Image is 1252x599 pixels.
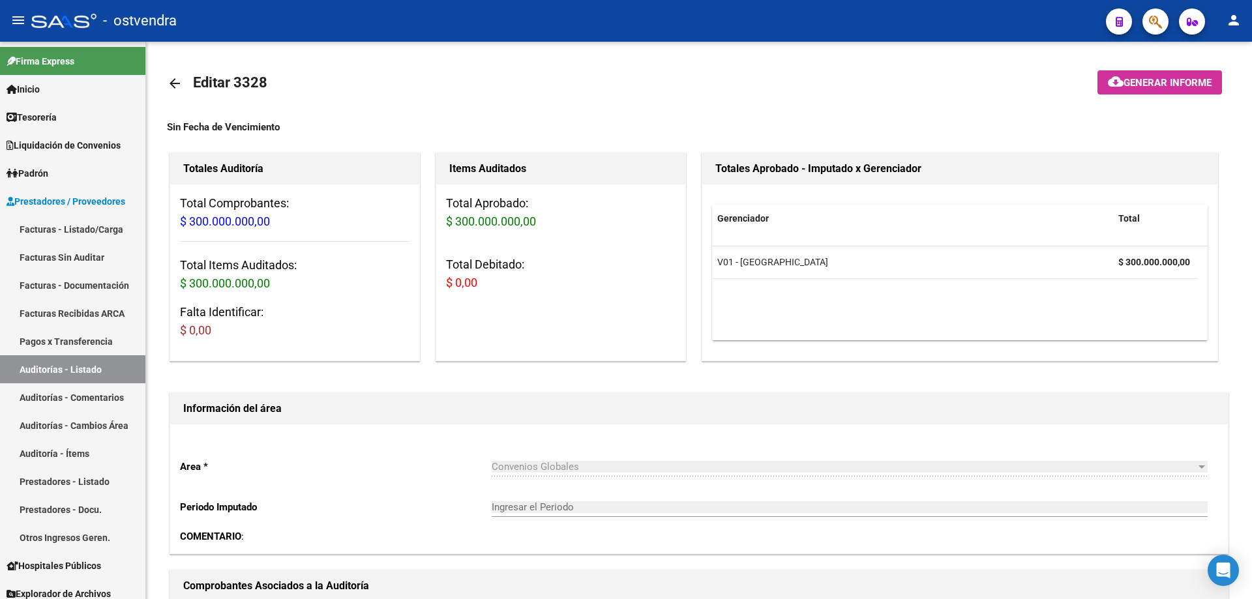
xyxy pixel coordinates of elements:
[446,256,676,292] h3: Total Debitado:
[180,214,270,228] span: $ 300.000.000,00
[183,576,1215,596] h1: Comprobantes Asociados a la Auditoría
[7,82,40,96] span: Inicio
[180,256,410,293] h3: Total Items Auditados:
[7,194,125,209] span: Prestadores / Proveedores
[1108,74,1124,89] mat-icon: cloud_download
[167,76,183,91] mat-icon: arrow_back
[1113,205,1198,233] datatable-header-cell: Total
[7,166,48,181] span: Padrón
[180,531,241,542] strong: COMENTARIO
[1118,257,1190,267] strong: $ 300.000.000,00
[492,461,579,473] span: Convenios Globales
[1097,70,1222,95] button: Generar informe
[7,138,121,153] span: Liquidación de Convenios
[449,158,672,179] h1: Items Auditados
[180,276,270,290] span: $ 300.000.000,00
[7,110,57,124] span: Tesorería
[180,460,492,474] p: Area *
[446,194,676,231] h3: Total Aprobado:
[1208,555,1239,586] div: Open Intercom Messenger
[180,500,492,514] p: Periodo Imputado
[183,398,1215,419] h1: Información del área
[446,276,477,289] span: $ 0,00
[10,12,26,28] mat-icon: menu
[180,194,410,231] h3: Total Comprobantes:
[183,158,406,179] h1: Totales Auditoría
[715,158,1204,179] h1: Totales Aprobado - Imputado x Gerenciador
[180,323,211,337] span: $ 0,00
[7,559,101,573] span: Hospitales Públicos
[180,303,410,340] h3: Falta Identificar:
[1118,213,1140,224] span: Total
[717,257,828,267] span: V01 - [GEOGRAPHIC_DATA]
[7,54,74,68] span: Firma Express
[712,205,1113,233] datatable-header-cell: Gerenciador
[167,120,1231,134] div: Sin Fecha de Vencimiento
[193,74,267,91] span: Editar 3328
[1226,12,1242,28] mat-icon: person
[1124,77,1212,89] span: Generar informe
[103,7,177,35] span: - ostvendra
[180,531,244,542] span: :
[717,213,769,224] span: Gerenciador
[446,214,536,228] span: $ 300.000.000,00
